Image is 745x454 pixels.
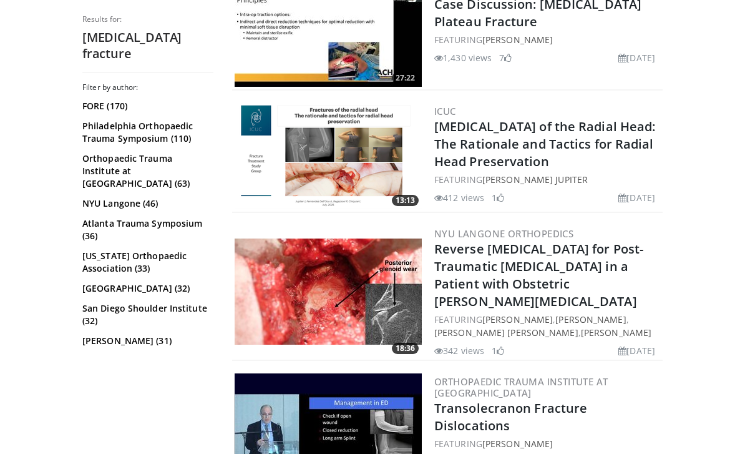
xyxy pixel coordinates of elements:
[235,103,422,209] a: 13:13
[492,191,504,204] li: 1
[434,240,643,310] a: Reverse [MEDICAL_DATA] for Post-Traumatic [MEDICAL_DATA] in a Patient with Obstetric [PERSON_NAME...
[492,344,504,357] li: 1
[235,239,422,345] img: 9f9f66a8-9b73-443c-b62d-ef807a7f4894.jpg.300x170_q85_crop-smart_upscale.jpg
[82,152,210,190] a: Orthopaedic Trauma Institute at [GEOGRAPHIC_DATA] (63)
[434,173,660,186] div: FEATURING
[434,227,573,240] a: NYU Langone Orthopedics
[434,118,655,170] a: [MEDICAL_DATA] of the Radial Head: The Rationale and Tactics for Radial Head Preservation
[434,400,587,434] a: Transolecranon Fracture Dislocations
[82,250,210,275] a: [US_STATE] Orthopaedic Association (33)
[82,197,210,210] a: NYU Langone (46)
[618,191,655,204] li: [DATE]
[618,344,655,357] li: [DATE]
[82,217,210,242] a: Atlanta Trauma Symposium (36)
[82,335,210,347] a: [PERSON_NAME] (31)
[482,438,553,450] a: [PERSON_NAME]
[235,103,422,209] img: 28bb1a9b-507c-46c6-adf3-732da66a0791.png.300x170_q85_crop-smart_upscale.png
[434,375,608,399] a: Orthopaedic Trauma Institute at [GEOGRAPHIC_DATA]
[82,302,210,327] a: San Diego Shoulder Institute (32)
[434,344,484,357] li: 342 views
[482,174,588,185] a: [PERSON_NAME] Jupiter
[618,51,655,64] li: [DATE]
[434,437,660,450] div: FEATURING
[482,313,553,325] a: [PERSON_NAME]
[434,51,492,64] li: 1,430 views
[82,82,213,92] h3: Filter by author:
[235,239,422,345] a: 18:36
[82,100,210,112] a: FORE (170)
[434,327,578,338] a: [PERSON_NAME] [PERSON_NAME]
[434,191,484,204] li: 412 views
[82,120,210,145] a: Philadelphia Orthopaedic Trauma Symposium (110)
[82,14,213,24] p: Results for:
[392,72,419,84] span: 27:22
[434,313,660,339] div: FEATURING , , ,
[392,195,419,206] span: 13:13
[434,105,456,117] a: ICUC
[581,327,651,338] a: [PERSON_NAME]
[82,282,210,295] a: [GEOGRAPHIC_DATA] (32)
[499,51,512,64] li: 7
[555,313,626,325] a: [PERSON_NAME]
[82,29,213,62] h2: [MEDICAL_DATA] fracture
[434,33,660,46] div: FEATURING
[482,34,553,46] a: [PERSON_NAME]
[392,343,419,354] span: 18:36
